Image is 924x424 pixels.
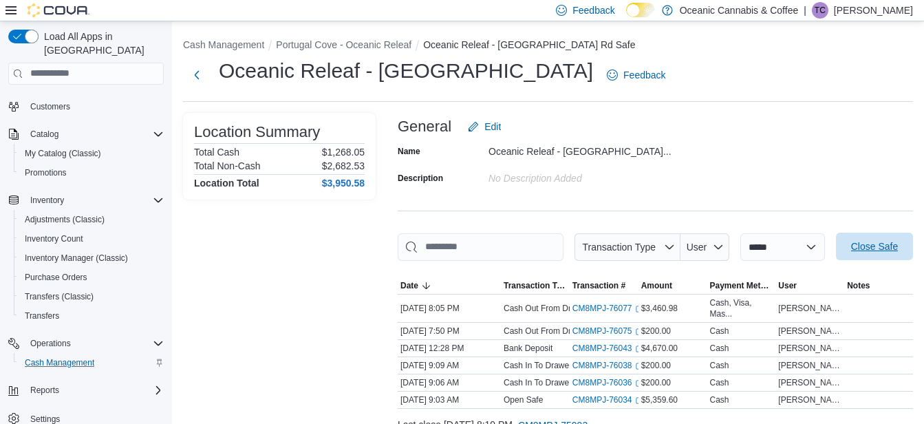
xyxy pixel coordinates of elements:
[707,277,775,294] button: Payment Methods
[484,120,501,134] span: Edit
[25,148,101,159] span: My Catalog (Classic)
[19,250,133,266] a: Inventory Manager (Classic)
[641,343,678,354] span: $4,670.00
[501,277,570,294] button: Transaction Type
[641,303,678,314] span: $3,460.98
[641,280,672,291] span: Amount
[25,192,164,209] span: Inventory
[778,343,841,354] span: [PERSON_NAME]
[194,178,259,189] h4: Location Total
[687,242,707,253] span: User
[572,303,643,314] a: CM8MPJ-76077External link
[30,129,58,140] span: Catalog
[462,113,506,140] button: Edit
[322,160,365,171] p: $2,682.53
[400,280,418,291] span: Date
[570,277,638,294] button: Transaction #
[19,250,164,266] span: Inventory Manager (Classic)
[504,394,543,405] p: Open Safe
[398,233,563,261] input: This is a search bar. As you type, the results lower in the page will automatically filter.
[709,343,729,354] div: Cash
[14,229,169,248] button: Inventory Count
[14,248,169,268] button: Inventory Manager (Classic)
[572,326,643,337] a: CM8MPJ-76075External link
[834,2,913,19] p: [PERSON_NAME]
[322,147,365,158] p: $1,268.05
[398,118,451,135] h3: General
[19,354,100,371] a: Cash Management
[572,360,643,371] a: CM8MPJ-76038External link
[25,214,105,225] span: Adjustments (Classic)
[572,3,614,17] span: Feedback
[778,280,797,291] span: User
[398,277,501,294] button: Date
[775,277,844,294] button: User
[19,269,93,286] a: Purchase Orders
[219,57,593,85] h1: Oceanic Releaf - [GEOGRAPHIC_DATA]
[572,377,643,388] a: CM8MPJ-76036External link
[25,126,64,142] button: Catalog
[641,377,671,388] span: $200.00
[635,328,643,336] svg: External link
[641,360,671,371] span: $200.00
[423,39,635,50] button: Oceanic Releaf - [GEOGRAPHIC_DATA] Rd Safe
[504,326,630,337] p: Cash Out From Drawer (Drawer 1)
[19,231,89,247] a: Inventory Count
[14,268,169,287] button: Purchase Orders
[14,306,169,326] button: Transfers
[25,310,59,321] span: Transfers
[19,269,164,286] span: Purchase Orders
[39,30,164,57] span: Load All Apps in [GEOGRAPHIC_DATA]
[398,323,501,339] div: [DATE] 7:50 PM
[504,303,630,314] p: Cash Out From Drawer (Drawer 2)
[847,280,870,291] span: Notes
[488,167,673,184] div: No Description added
[709,394,729,405] div: Cash
[19,231,164,247] span: Inventory Count
[635,345,643,353] svg: External link
[25,233,83,244] span: Inventory Count
[626,3,655,17] input: Dark Mode
[398,374,501,391] div: [DATE] 9:06 AM
[30,101,70,112] span: Customers
[398,146,420,157] label: Name
[635,305,643,313] svg: External link
[635,379,643,388] svg: External link
[25,335,76,352] button: Operations
[680,233,729,261] button: User
[14,287,169,306] button: Transfers (Classic)
[572,343,643,354] a: CM8MPJ-76043External link
[601,61,671,89] a: Feedback
[19,354,164,371] span: Cash Management
[623,68,665,82] span: Feedback
[574,233,680,261] button: Transaction Type
[28,3,89,17] img: Cova
[25,382,65,399] button: Reports
[25,98,76,115] a: Customers
[25,272,87,283] span: Purchase Orders
[398,392,501,408] div: [DATE] 9:03 AM
[19,288,99,305] a: Transfers (Classic)
[709,280,773,291] span: Payment Methods
[635,396,643,405] svg: External link
[183,39,264,50] button: Cash Management
[626,17,627,18] span: Dark Mode
[680,2,799,19] p: Oceanic Cannabis & Coffee
[25,382,164,399] span: Reports
[25,126,164,142] span: Catalog
[504,343,552,354] p: Bank Deposit
[30,338,71,349] span: Operations
[3,381,169,400] button: Reports
[398,340,501,357] div: [DATE] 12:28 PM
[19,308,164,324] span: Transfers
[25,167,67,178] span: Promotions
[19,145,107,162] a: My Catalog (Classic)
[778,303,841,314] span: [PERSON_NAME]
[572,394,643,405] a: CM8MPJ-76034External link
[3,334,169,353] button: Operations
[815,2,826,19] span: TC
[19,165,72,181] a: Promotions
[638,277,707,294] button: Amount
[19,211,110,228] a: Adjustments (Classic)
[709,360,729,371] div: Cash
